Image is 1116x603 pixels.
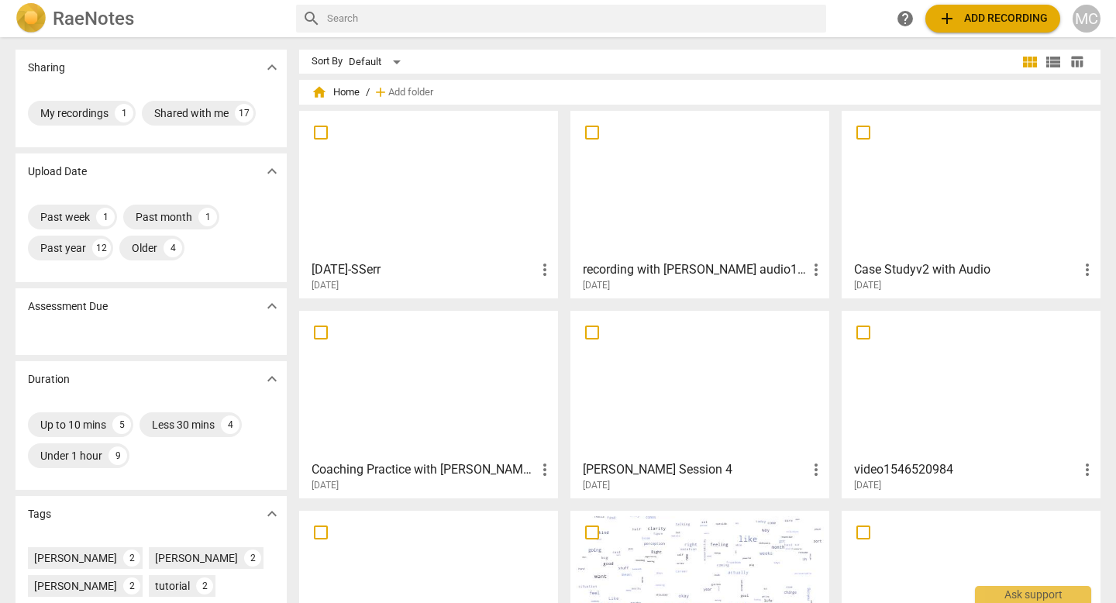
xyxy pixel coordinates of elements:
h3: Brooke Session 4 [583,460,807,479]
p: Upload Date [28,164,87,180]
div: 2 [123,577,140,594]
div: 4 [221,415,239,434]
div: 2 [244,550,261,567]
div: Older [132,240,157,256]
h3: 08.04.25-SSerr [312,260,536,279]
div: 1 [198,208,217,226]
button: Show more [260,367,284,391]
span: more_vert [536,460,554,479]
button: Table view [1065,50,1088,74]
span: expand_more [263,162,281,181]
h3: video1546520984 [854,460,1078,479]
div: 2 [123,550,140,567]
span: expand_more [263,505,281,523]
span: more_vert [536,260,554,279]
button: Upload [925,5,1060,33]
a: Coaching Practice with [PERSON_NAME]-Zoom for recording[DATE] [305,316,553,491]
div: Up to 10 mins [40,417,106,432]
p: Sharing [28,60,65,76]
div: My recordings [40,105,108,121]
span: [DATE] [583,479,610,492]
div: [PERSON_NAME] [34,578,117,594]
p: Tags [28,506,51,522]
button: Tile view [1018,50,1042,74]
span: more_vert [1078,460,1097,479]
span: / [366,87,370,98]
h3: Coaching Practice with Alex-Zoom for recording [312,460,536,479]
div: Shared with me [154,105,229,121]
div: [PERSON_NAME] [155,550,238,566]
div: Less 30 mins [152,417,215,432]
div: 1 [96,208,115,226]
span: expand_more [263,58,281,77]
div: 17 [235,104,253,122]
span: table_chart [1069,54,1084,69]
a: video1546520984[DATE] [847,316,1095,491]
span: [DATE] [583,279,610,292]
span: add [373,84,388,100]
span: [DATE] [854,279,881,292]
div: 9 [108,446,127,465]
span: expand_more [263,297,281,315]
div: Past year [40,240,86,256]
a: LogoRaeNotes [15,3,284,34]
span: more_vert [1078,260,1097,279]
span: Add recording [938,9,1048,28]
div: 4 [164,239,182,257]
span: [DATE] [854,479,881,492]
div: Under 1 hour [40,448,102,463]
span: view_module [1021,53,1039,71]
img: Logo [15,3,46,34]
div: 5 [112,415,131,434]
div: Past month [136,209,192,225]
span: home [312,84,327,100]
a: [DATE]-SSerr[DATE] [305,116,553,291]
span: expand_more [263,370,281,388]
h3: recording with Allison audio1761176435 [583,260,807,279]
span: view_list [1044,53,1063,71]
a: Help [891,5,919,33]
h2: RaeNotes [53,8,134,29]
div: Sort By [312,56,343,67]
button: Show more [260,502,284,525]
button: MC [1073,5,1100,33]
span: Add folder [388,87,433,98]
div: 2 [196,577,213,594]
h3: Case Studyv2 with Audio [854,260,1078,279]
button: Show more [260,56,284,79]
button: Show more [260,295,284,318]
a: [PERSON_NAME] Session 4[DATE] [576,316,824,491]
input: Search [327,6,820,31]
span: more_vert [807,260,825,279]
div: 12 [92,239,111,257]
span: add [938,9,956,28]
span: help [896,9,914,28]
div: 1 [115,104,133,122]
div: tutorial [155,578,190,594]
p: Duration [28,371,70,388]
a: recording with [PERSON_NAME] audio1761176435[DATE] [576,116,824,291]
span: more_vert [807,460,825,479]
span: [DATE] [312,479,339,492]
a: Case Studyv2 with Audio[DATE] [847,116,1095,291]
button: List view [1042,50,1065,74]
p: Assessment Due [28,298,108,315]
div: Default [349,50,406,74]
span: [DATE] [312,279,339,292]
div: Past week [40,209,90,225]
span: search [302,9,321,28]
button: Show more [260,160,284,183]
span: Home [312,84,360,100]
div: Ask support [975,586,1091,603]
div: [PERSON_NAME] [34,550,117,566]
